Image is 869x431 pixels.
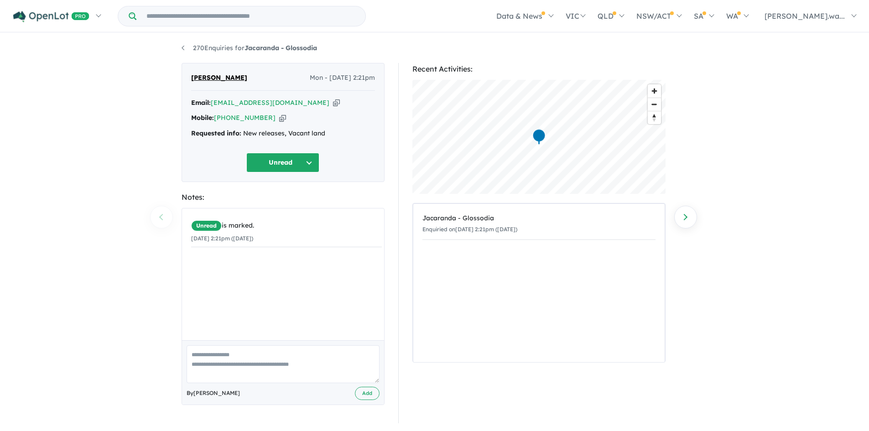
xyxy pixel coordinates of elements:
[182,191,385,203] div: Notes:
[765,11,845,21] span: [PERSON_NAME].wa...
[532,129,546,145] div: Map marker
[13,11,89,22] img: Openlot PRO Logo White
[214,114,276,122] a: [PHONE_NUMBER]
[412,63,666,75] div: Recent Activities:
[191,129,241,137] strong: Requested info:
[333,98,340,108] button: Copy
[182,44,317,52] a: 270Enquiries forJacaranda - Glossodia
[138,6,364,26] input: Try estate name, suburb, builder or developer
[648,98,661,111] button: Zoom out
[310,73,375,83] span: Mon - [DATE] 2:21pm
[191,99,211,107] strong: Email:
[187,389,240,398] span: By [PERSON_NAME]
[191,114,214,122] strong: Mobile:
[182,43,688,54] nav: breadcrumb
[648,111,661,124] button: Reset bearing to north
[279,113,286,123] button: Copy
[355,387,380,400] button: Add
[191,220,222,231] span: Unread
[211,99,329,107] a: [EMAIL_ADDRESS][DOMAIN_NAME]
[191,73,247,83] span: [PERSON_NAME]
[422,213,656,224] div: Jacaranda - Glossodia
[191,220,382,231] div: is marked.
[648,84,661,98] button: Zoom in
[412,80,666,194] canvas: Map
[245,44,317,52] strong: Jacaranda - Glossodia
[422,208,656,240] a: Jacaranda - GlossodiaEnquiried on[DATE] 2:21pm ([DATE])
[246,153,319,172] button: Unread
[191,235,253,242] small: [DATE] 2:21pm ([DATE])
[422,226,517,233] small: Enquiried on [DATE] 2:21pm ([DATE])
[191,128,375,139] div: New releases, Vacant land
